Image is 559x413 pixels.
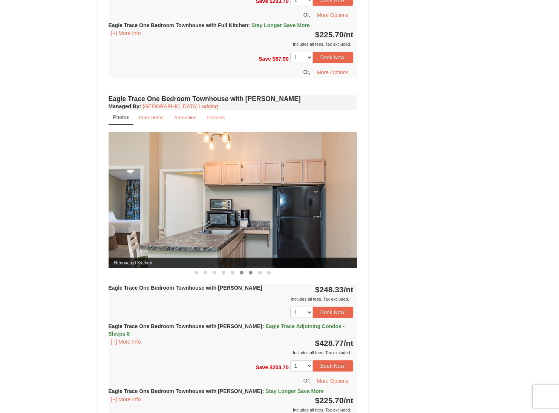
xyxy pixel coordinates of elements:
[313,307,354,318] button: Book Now!
[109,132,357,268] img: Renovated Kitchen
[109,395,144,404] button: [+] More Info
[303,378,311,384] span: Or,
[109,338,144,346] button: [+] More Info
[134,110,168,125] a: Item Detail
[248,22,250,28] span: :
[174,115,197,120] small: Amenities
[109,40,354,48] div: Includes all fees. Tax excluded.
[303,11,311,17] span: Or,
[143,103,218,109] a: [GEOGRAPHIC_DATA] Lodging
[259,55,271,61] span: Save
[256,364,268,370] span: Save
[139,115,164,120] small: Item Detail
[315,396,344,405] span: $225.70
[109,388,324,394] strong: Eagle Trace One Bedroom Townhouse with [PERSON_NAME]
[315,30,344,39] span: $225.70
[169,110,202,125] a: Amenities
[312,375,353,387] button: More Options
[262,323,264,329] span: :
[270,364,289,370] span: $203.70
[315,285,354,294] strong: $248.33
[344,285,354,294] span: /nt
[315,339,344,347] span: $428.77
[202,110,230,125] a: Policies
[303,69,311,75] span: Or,
[113,114,129,120] small: Photos
[313,52,354,63] button: Book Now!
[344,396,354,405] span: /nt
[109,22,310,28] strong: Eagle Trace One Bedroom Townhouse with Full Kitchen
[262,388,264,394] span: :
[109,285,262,291] strong: Eagle Trace One Bedroom Townhouse with [PERSON_NAME]
[109,295,354,303] div: Includes all fees. Tax excluded.
[207,115,225,120] small: Policies
[344,339,354,347] span: /nt
[109,103,141,109] strong: :
[265,388,324,394] span: Stay Longer Save More
[273,55,289,61] span: $67.90
[312,67,353,78] button: More Options
[344,30,354,39] span: /nt
[109,110,133,125] a: Photos
[313,360,354,372] button: Book Now!
[312,9,353,21] button: More Options
[109,323,345,337] span: Eagle Trace Adjoining Condos - Sleeps 8
[109,258,357,268] span: Renovated Kitchen
[109,29,144,37] button: [+] More Info
[109,95,357,103] h4: Eagle Trace One Bedroom Townhouse with [PERSON_NAME]
[251,22,310,28] span: Stay Longer Save More
[109,103,139,109] span: Managed By
[109,323,345,337] strong: Eagle Trace One Bedroom Townhouse with [PERSON_NAME]
[109,349,354,356] div: Includes all fees. Tax excluded.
